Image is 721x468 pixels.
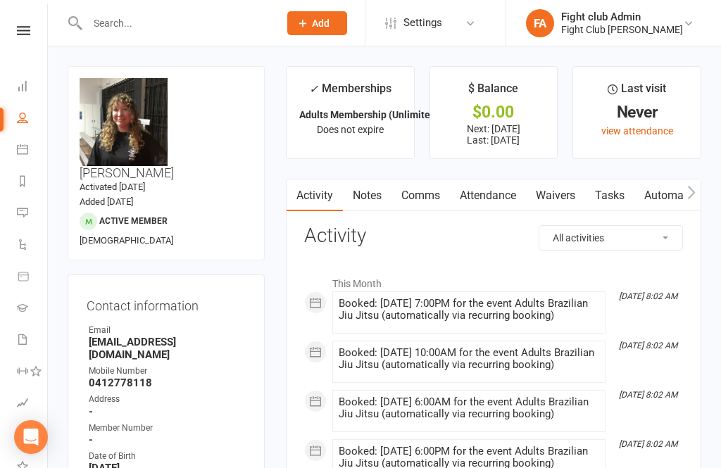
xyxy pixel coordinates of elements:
[619,341,677,350] i: [DATE] 8:02 AM
[312,18,330,29] span: Add
[586,105,688,120] div: Never
[443,105,545,120] div: $0.00
[287,179,343,212] a: Activity
[80,235,173,246] span: [DEMOGRAPHIC_DATA]
[619,291,677,301] i: [DATE] 8:02 AM
[89,365,246,378] div: Mobile Number
[619,390,677,400] i: [DATE] 8:02 AM
[287,11,347,35] button: Add
[309,80,391,106] div: Memberships
[17,388,49,420] a: Assessments
[99,216,168,226] span: Active member
[80,182,145,192] time: Activated [DATE]
[89,450,246,463] div: Date of Birth
[80,78,253,180] h3: [PERSON_NAME]
[634,179,718,212] a: Automations
[17,135,49,167] a: Calendar
[17,262,49,293] a: Product Sales
[304,225,683,247] h3: Activity
[80,196,133,207] time: Added [DATE]
[468,80,518,105] div: $ Balance
[299,109,439,120] strong: Adults Membership (Unlimited)
[450,179,526,212] a: Attendance
[317,124,384,135] span: Does not expire
[608,80,666,105] div: Last visit
[339,396,599,420] div: Booked: [DATE] 6:00AM for the event Adults Brazilian Jiu Jitsu (automatically via recurring booking)
[619,439,677,449] i: [DATE] 8:02 AM
[87,293,246,313] h3: Contact information
[601,125,673,137] a: view attendance
[89,393,246,406] div: Address
[89,405,246,418] strong: -
[89,422,246,435] div: Member Number
[339,347,599,371] div: Booked: [DATE] 10:00AM for the event Adults Brazilian Jiu Jitsu (automatically via recurring book...
[343,179,391,212] a: Notes
[443,123,545,146] p: Next: [DATE] Last: [DATE]
[391,179,450,212] a: Comms
[561,11,683,23] div: Fight club Admin
[526,9,554,37] div: FA
[526,179,585,212] a: Waivers
[585,179,634,212] a: Tasks
[304,269,683,291] li: This Month
[17,103,49,135] a: People
[89,377,246,389] strong: 0412778118
[403,7,442,39] span: Settings
[89,324,246,337] div: Email
[14,420,48,454] div: Open Intercom Messenger
[561,23,683,36] div: Fight Club [PERSON_NAME]
[309,82,318,96] i: ✓
[17,167,49,198] a: Reports
[89,434,246,446] strong: -
[83,13,269,33] input: Search...
[89,336,246,361] strong: [EMAIL_ADDRESS][DOMAIN_NAME]
[80,78,168,166] img: image1755598882.png
[17,72,49,103] a: Dashboard
[339,298,599,322] div: Booked: [DATE] 7:00PM for the event Adults Brazilian Jiu Jitsu (automatically via recurring booking)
